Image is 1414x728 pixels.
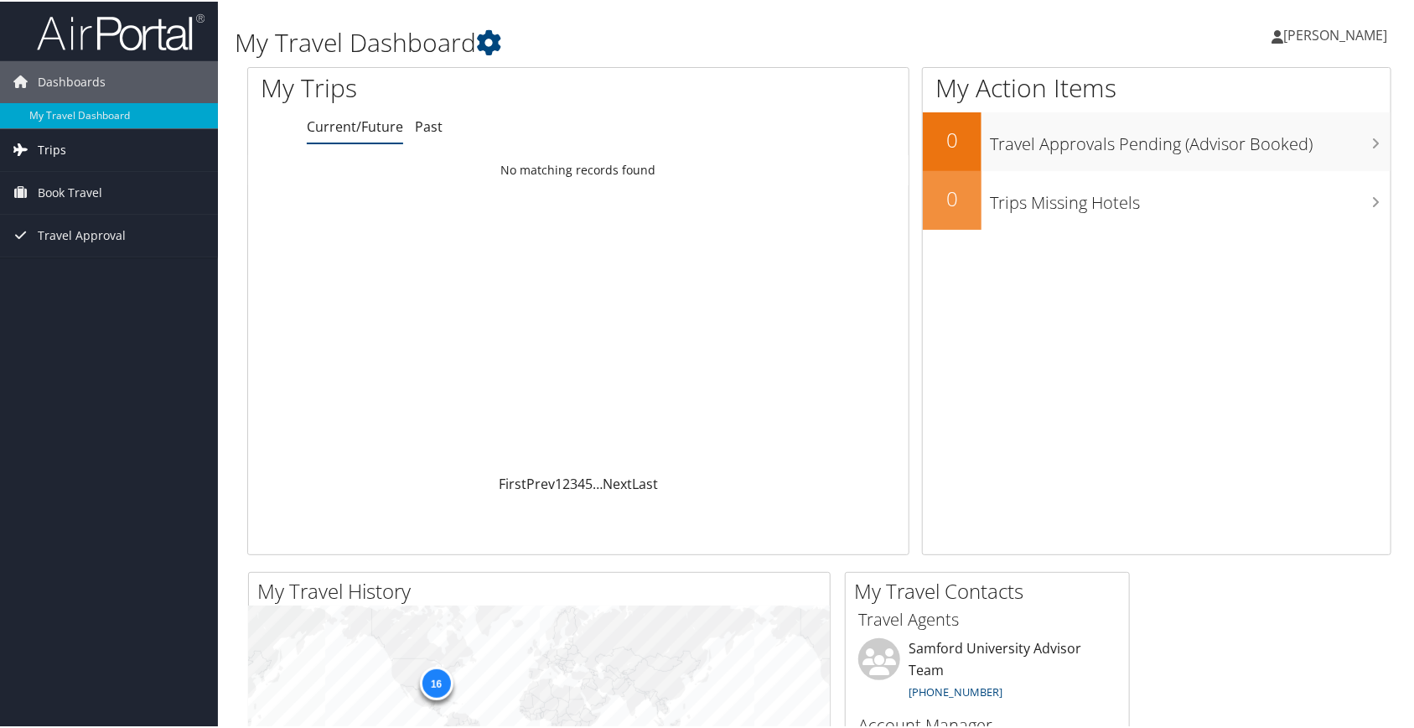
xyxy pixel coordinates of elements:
[261,69,621,104] h1: My Trips
[562,473,570,491] a: 2
[38,60,106,101] span: Dashboards
[923,69,1391,104] h1: My Action Items
[38,170,102,212] span: Book Travel
[38,127,66,169] span: Trips
[578,473,585,491] a: 4
[854,575,1129,604] h2: My Travel Contacts
[850,637,1125,705] li: Samford University Advisor Team
[1272,8,1404,59] a: [PERSON_NAME]
[585,473,593,491] a: 5
[990,181,1391,213] h3: Trips Missing Hotels
[235,23,1014,59] h1: My Travel Dashboard
[858,606,1116,630] h3: Travel Agents
[257,575,830,604] h2: My Travel History
[499,473,526,491] a: First
[37,11,205,50] img: airportal-logo.png
[923,111,1391,169] a: 0Travel Approvals Pending (Advisor Booked)
[603,473,632,491] a: Next
[307,116,403,134] a: Current/Future
[570,473,578,491] a: 3
[923,124,982,153] h2: 0
[923,169,1391,228] a: 0Trips Missing Hotels
[923,183,982,211] h2: 0
[909,683,1002,698] a: [PHONE_NUMBER]
[248,153,909,184] td: No matching records found
[419,665,453,699] div: 16
[415,116,443,134] a: Past
[1283,24,1387,43] span: [PERSON_NAME]
[990,122,1391,154] h3: Travel Approvals Pending (Advisor Booked)
[593,473,603,491] span: …
[555,473,562,491] a: 1
[632,473,658,491] a: Last
[38,213,126,255] span: Travel Approval
[526,473,555,491] a: Prev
